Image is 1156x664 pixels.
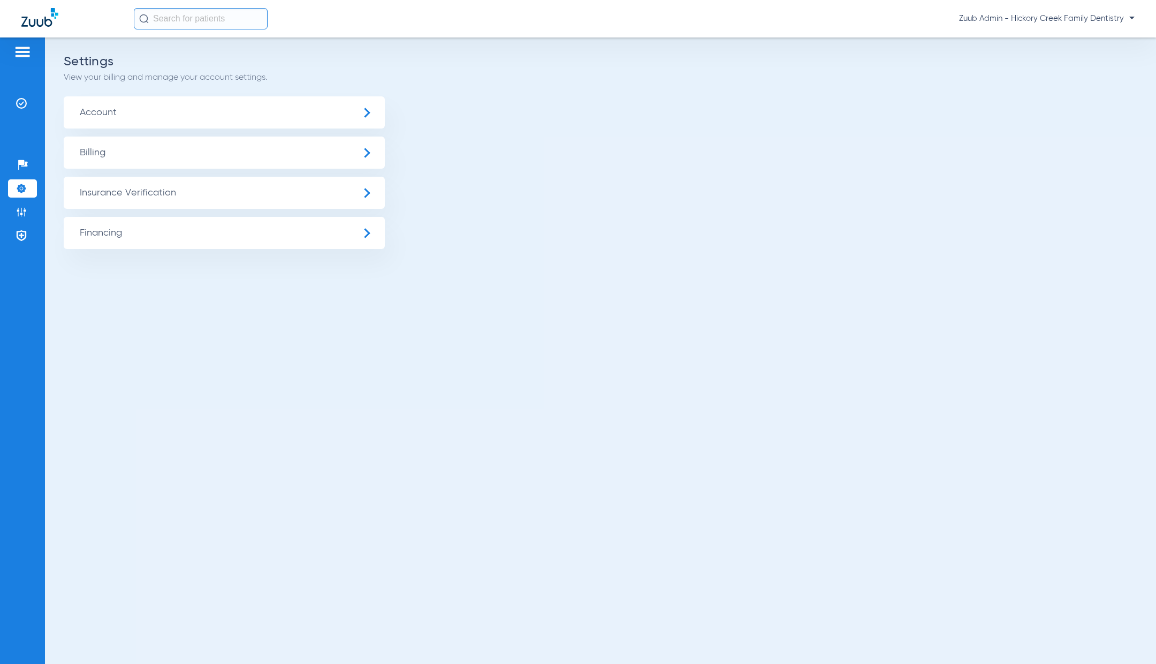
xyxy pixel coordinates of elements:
[64,72,1137,83] p: View your billing and manage your account settings.
[21,8,58,27] img: Zuub Logo
[959,13,1135,24] span: Zuub Admin - Hickory Creek Family Dentistry
[139,14,149,24] img: Search Icon
[14,46,31,58] img: hamburger-icon
[64,137,385,169] span: Billing
[134,8,268,29] input: Search for patients
[64,177,385,209] span: Insurance Verification
[64,96,385,129] span: Account
[64,56,1137,67] h2: Settings
[64,217,385,249] span: Financing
